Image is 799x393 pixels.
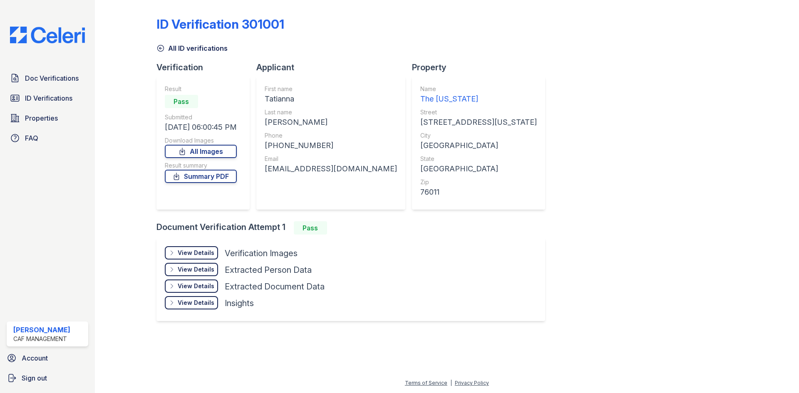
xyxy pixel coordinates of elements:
[178,249,214,257] div: View Details
[22,353,48,363] span: Account
[178,299,214,307] div: View Details
[165,121,237,133] div: [DATE] 06:00:45 PM
[22,373,47,383] span: Sign out
[265,108,397,116] div: Last name
[25,113,58,123] span: Properties
[225,247,298,259] div: Verification Images
[165,161,237,170] div: Result summary
[412,62,552,73] div: Property
[156,62,256,73] div: Verification
[420,186,537,198] div: 76011
[265,140,397,151] div: [PHONE_NUMBER]
[165,136,237,145] div: Download Images
[165,170,237,183] a: Summary PDF
[178,265,214,274] div: View Details
[420,93,537,105] div: The [US_STATE]
[25,93,72,103] span: ID Verifications
[13,335,70,343] div: CAF Management
[420,178,537,186] div: Zip
[156,17,284,32] div: ID Verification 301001
[294,221,327,235] div: Pass
[156,43,228,53] a: All ID verifications
[405,380,447,386] a: Terms of Service
[225,264,312,276] div: Extracted Person Data
[165,113,237,121] div: Submitted
[225,281,325,292] div: Extracted Document Data
[420,163,537,175] div: [GEOGRAPHIC_DATA]
[420,85,537,105] a: Name The [US_STATE]
[420,108,537,116] div: Street
[420,140,537,151] div: [GEOGRAPHIC_DATA]
[165,95,198,108] div: Pass
[420,116,537,128] div: [STREET_ADDRESS][US_STATE]
[7,130,88,146] a: FAQ
[420,155,537,163] div: State
[265,85,397,93] div: First name
[7,90,88,106] a: ID Verifications
[3,370,92,386] a: Sign out
[165,145,237,158] a: All Images
[3,350,92,366] a: Account
[420,85,537,93] div: Name
[25,73,79,83] span: Doc Verifications
[420,131,537,140] div: City
[7,70,88,87] a: Doc Verifications
[178,282,214,290] div: View Details
[225,297,254,309] div: Insights
[450,380,452,386] div: |
[265,131,397,140] div: Phone
[13,325,70,335] div: [PERSON_NAME]
[265,93,397,105] div: Tatianna
[156,221,552,235] div: Document Verification Attempt 1
[165,85,237,93] div: Result
[455,380,489,386] a: Privacy Policy
[3,27,92,43] img: CE_Logo_Blue-a8612792a0a2168367f1c8372b55b34899dd931a85d93a1a3d3e32e68fde9ad4.png
[25,133,38,143] span: FAQ
[265,163,397,175] div: [EMAIL_ADDRESS][DOMAIN_NAME]
[256,62,412,73] div: Applicant
[265,116,397,128] div: [PERSON_NAME]
[7,110,88,126] a: Properties
[265,155,397,163] div: Email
